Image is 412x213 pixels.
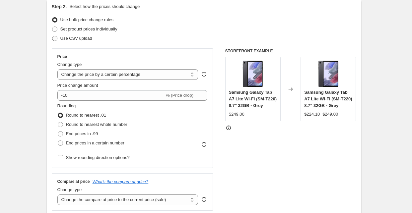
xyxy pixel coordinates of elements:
img: 57_d50726cf-62de-4280-b53c-dc1033eae08f_80x.jpg [315,61,342,87]
span: Rounding [57,103,76,108]
span: End prices in .99 [66,131,98,136]
p: Select how the prices should change [69,3,140,10]
span: End prices in a certain number [66,140,124,145]
span: % (Price drop) [166,93,193,98]
h6: STOREFRONT EXAMPLE [225,48,356,54]
span: Change type [57,187,82,192]
span: Round to nearest whole number [66,122,127,127]
input: -15 [57,90,165,101]
span: Set product prices individually [60,27,117,31]
div: help [201,71,207,78]
h3: Compare at price [57,179,90,184]
span: Use bulk price change rules [60,17,113,22]
strike: $249.00 [322,111,338,118]
span: Price change amount [57,83,98,88]
img: 57_d50726cf-62de-4280-b53c-dc1033eae08f_80x.jpg [240,61,266,87]
h3: Price [57,54,67,59]
span: Use CSV upload [60,36,92,41]
span: Round to nearest .01 [66,113,106,118]
span: Samsung Galaxy Tab A7 Lite Wi-Fi (SM-T220) 8.7" 32GB - Grey [304,90,352,108]
div: $249.00 [229,111,244,118]
div: $224.10 [304,111,320,118]
span: Show rounding direction options? [66,155,130,160]
div: help [201,196,207,203]
h2: Step 2. [52,3,67,10]
span: Samsung Galaxy Tab A7 Lite Wi-Fi (SM-T220) 8.7" 32GB - Grey [229,90,277,108]
button: What's the compare at price? [93,179,149,184]
span: Change type [57,62,82,67]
